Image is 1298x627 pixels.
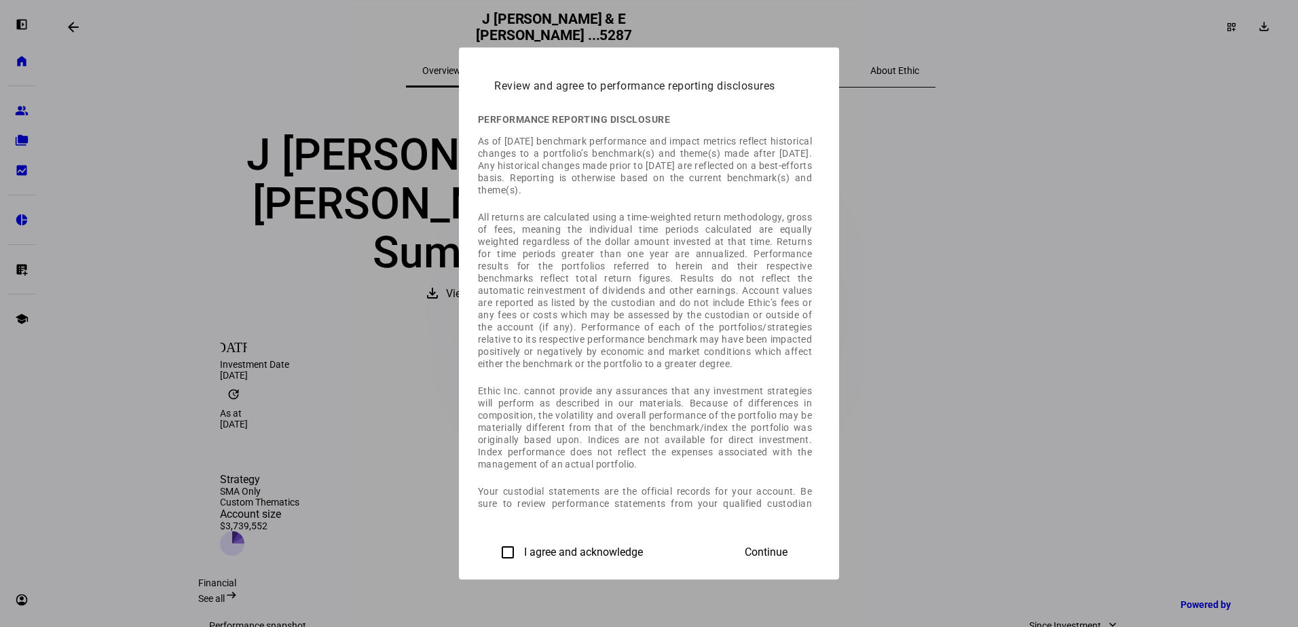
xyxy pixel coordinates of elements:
p: As of [DATE] benchmark performance and impact metrics reflect historical changes to a portfolio’s... [478,135,812,196]
h3: Performance reporting disclosure [478,113,812,126]
label: I agree and acknowledge [521,546,643,558]
p: All returns are calculated using a time-weighted return methodology, gross of fees, meaning the i... [478,211,812,370]
h2: Review and agree to performance reporting disclosures [478,58,820,103]
p: Ethic Inc. cannot provide any assurances that any investment strategies will perform as described... [478,385,812,470]
p: Your custodial statements are the official records for your account. Be sure to review performanc... [478,485,812,595]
